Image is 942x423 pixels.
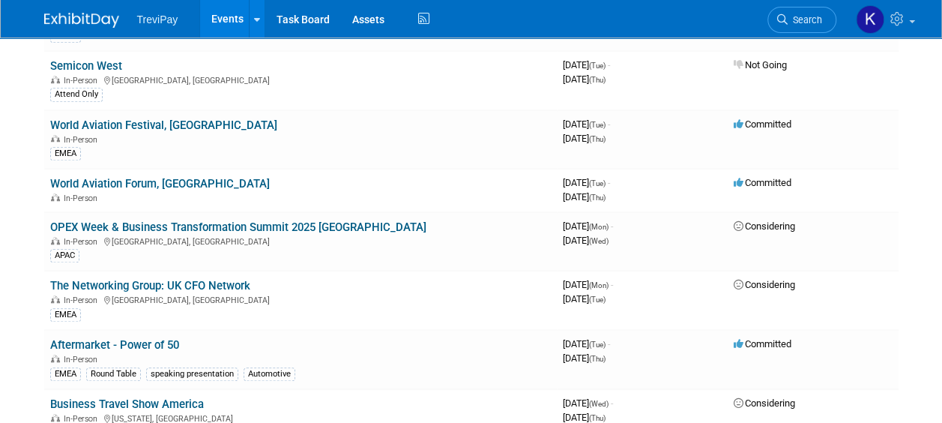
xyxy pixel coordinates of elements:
span: - [608,338,610,349]
img: In-Person Event [51,76,60,83]
div: Automotive [244,367,295,381]
span: - [611,397,613,409]
span: (Tue) [589,179,606,187]
span: In-Person [64,355,102,364]
img: In-Person Event [51,355,60,362]
a: The Networking Group: UK CFO Network [50,279,250,292]
span: [DATE] [563,118,610,130]
span: (Mon) [589,281,609,289]
img: In-Person Event [51,414,60,421]
div: EMEA [50,308,81,322]
span: - [611,220,613,232]
img: In-Person Event [51,193,60,201]
a: World Aviation Festival, [GEOGRAPHIC_DATA] [50,118,277,132]
div: EMEA [50,367,81,381]
a: OPEX Week & Business Transformation Summit 2025 [GEOGRAPHIC_DATA] [50,220,426,234]
span: In-Person [64,76,102,85]
span: TreviPay [137,13,178,25]
span: [DATE] [563,412,606,423]
span: Considering [734,220,795,232]
span: [DATE] [563,397,613,409]
span: [DATE] [563,338,610,349]
span: [DATE] [563,133,606,144]
span: In-Person [64,135,102,145]
a: Business Travel Show America [50,397,204,411]
div: Round Table [86,367,141,381]
span: (Wed) [589,400,609,408]
span: Considering [734,279,795,290]
a: Search [767,7,836,33]
div: APAC [50,249,79,262]
span: (Tue) [589,121,606,129]
span: Considering [734,397,795,409]
span: In-Person [64,237,102,247]
img: In-Person Event [51,237,60,244]
span: (Thu) [589,76,606,84]
span: (Wed) [589,237,609,245]
img: Kora Licht [856,5,884,34]
span: - [608,177,610,188]
span: - [608,59,610,70]
div: [GEOGRAPHIC_DATA], [GEOGRAPHIC_DATA] [50,73,551,85]
span: [DATE] [563,73,606,85]
img: In-Person Event [51,135,60,142]
span: (Thu) [589,414,606,422]
span: [DATE] [563,279,613,290]
span: Search [788,14,822,25]
span: [DATE] [563,293,606,304]
span: (Tue) [589,295,606,304]
span: - [611,279,613,290]
span: [DATE] [563,352,606,364]
span: (Thu) [589,193,606,202]
a: Semicon West [50,59,122,73]
span: In-Person [64,193,102,203]
span: In-Person [64,295,102,305]
div: [GEOGRAPHIC_DATA], [GEOGRAPHIC_DATA] [50,293,551,305]
span: Committed [734,118,791,130]
div: speaking presentation [146,367,238,381]
a: Aftermarket - Power of 50 [50,338,179,352]
span: [DATE] [563,191,606,202]
span: (Tue) [589,340,606,349]
span: (Thu) [589,135,606,143]
span: [DATE] [563,59,610,70]
span: - [608,118,610,130]
span: (Tue) [589,61,606,70]
img: ExhibitDay [44,13,119,28]
span: [DATE] [563,177,610,188]
span: (Mon) [589,223,609,231]
img: In-Person Event [51,295,60,303]
a: World Aviation Forum, [GEOGRAPHIC_DATA] [50,177,270,190]
span: Committed [734,338,791,349]
span: (Thu) [589,355,606,363]
div: EMEA [50,147,81,160]
span: [DATE] [563,220,613,232]
span: Committed [734,177,791,188]
div: Attend Only [50,88,103,101]
div: [GEOGRAPHIC_DATA], [GEOGRAPHIC_DATA] [50,235,551,247]
span: [DATE] [563,235,609,246]
span: Not Going [734,59,787,70]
